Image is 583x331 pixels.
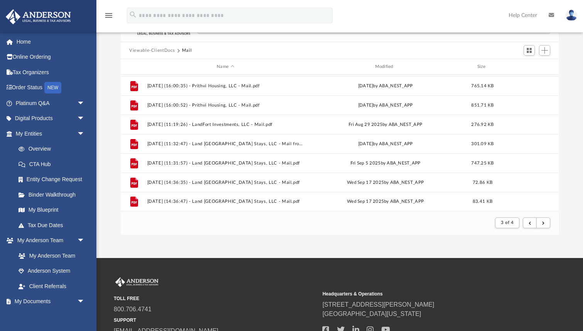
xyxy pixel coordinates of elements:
[5,65,96,80] a: Tax Organizers
[147,122,304,127] button: [DATE] (11:19:26) - LandFort Investments, LLC - Mail.pdf
[307,102,464,109] div: [DATE] by ABA_NEST_APP
[11,172,96,187] a: Entity Change Request
[5,294,93,309] a: My Documentsarrow_drop_down
[307,141,464,148] div: [DATE] by ABA_NEST_APP
[5,49,96,65] a: Online Ordering
[473,180,492,185] span: 72.86 KB
[77,111,93,127] span: arrow_drop_down
[322,290,526,297] small: Headquarters & Operations
[11,202,93,218] a: My Blueprint
[524,45,535,56] button: Switch to Grid View
[129,47,175,54] button: Viewable-ClientDocs
[307,179,464,186] div: Wed Sep 17 2025 by ABA_NEST_APP
[471,103,494,107] span: 851.71 KB
[77,294,93,310] span: arrow_drop_down
[3,9,73,24] img: Anderson Advisors Platinum Portal
[5,80,96,96] a: Order StatusNEW
[471,84,494,88] span: 765.14 KB
[11,156,96,172] a: CTA Hub
[114,306,152,312] a: 800.706.4741
[11,263,93,279] a: Anderson System
[147,103,304,108] button: [DATE] (16:00:52) - Prithvi Housing, LLC - Mail.pdf
[11,248,89,263] a: My Anderson Team
[77,233,93,249] span: arrow_drop_down
[471,122,494,127] span: 276.92 KB
[322,311,421,317] a: [GEOGRAPHIC_DATA][US_STATE]
[147,199,304,204] button: [DATE] (14:36:47) - Land [GEOGRAPHIC_DATA] Stays, LLC - Mail.pdf
[104,11,113,20] i: menu
[147,63,304,70] div: Name
[114,277,160,287] img: Anderson Advisors Platinum Portal
[11,187,96,202] a: Binder Walkthrough
[5,126,96,141] a: My Entitiesarrow_drop_down
[501,221,514,225] span: 3 of 4
[182,47,192,54] button: Mail
[77,95,93,111] span: arrow_drop_down
[114,317,317,324] small: SUPPORT
[5,95,96,111] a: Platinum Q&Aarrow_drop_down
[495,217,519,228] button: 3 of 4
[11,217,96,233] a: Tax Due Dates
[307,198,464,205] div: Wed Sep 17 2025 by ABA_NEST_APP
[322,301,434,308] a: [STREET_ADDRESS][PERSON_NAME]
[121,75,559,211] div: grid
[147,141,304,146] button: [DATE] (11:32:47) - Land [GEOGRAPHIC_DATA] Stays, LLC - Mail from [PERSON_NAME].pdf
[104,15,113,20] a: menu
[147,180,304,185] button: [DATE] (14:36:35) - Land [GEOGRAPHIC_DATA] Stays, LLC - Mail.pdf
[467,63,498,70] div: Size
[501,63,555,70] div: id
[124,63,143,70] div: id
[307,121,464,128] div: Fri Aug 29 2025 by ABA_NEST_APP
[147,161,304,166] button: [DATE] (11:31:57) - Land [GEOGRAPHIC_DATA] Stays, LLC - Mail.pdf
[77,126,93,142] span: arrow_drop_down
[307,83,464,90] div: [DATE] by ABA_NEST_APP
[566,10,577,21] img: User Pic
[11,141,96,157] a: Overview
[473,199,492,204] span: 83.41 KB
[5,233,93,248] a: My Anderson Teamarrow_drop_down
[307,63,464,70] div: Modified
[5,111,96,126] a: Digital Productsarrow_drop_down
[307,160,464,167] div: Fri Sep 5 2025 by ABA_NEST_APP
[44,82,61,93] div: NEW
[5,34,96,49] a: Home
[147,83,304,88] button: [DATE] (16:00:35) - Prithvi Housing, LLC - Mail.pdf
[11,278,93,294] a: Client Referrals
[539,45,551,56] button: Add
[471,161,494,165] span: 747.25 KB
[114,295,317,302] small: TOLL FREE
[471,142,494,146] span: 301.09 KB
[129,10,137,19] i: search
